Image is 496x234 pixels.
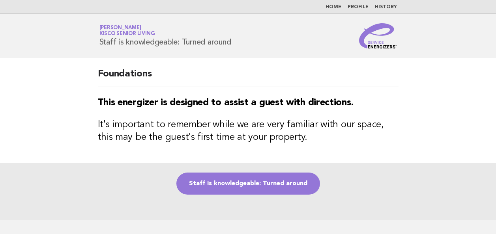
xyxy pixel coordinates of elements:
[176,173,320,195] a: Staff is knowledgeable: Turned around
[98,119,399,144] h3: It's important to remember while we are very familiar with our space, this may be the guest's fir...
[98,68,399,87] h2: Foundations
[326,5,341,9] a: Home
[99,25,155,36] a: [PERSON_NAME]Kisco Senior Living
[375,5,397,9] a: History
[99,32,155,37] span: Kisco Senior Living
[348,5,369,9] a: Profile
[98,98,354,108] strong: This energizer is designed to assist a guest with directions.
[99,26,231,46] h1: Staff is knowledgeable: Turned around
[359,23,397,48] img: Service Energizers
